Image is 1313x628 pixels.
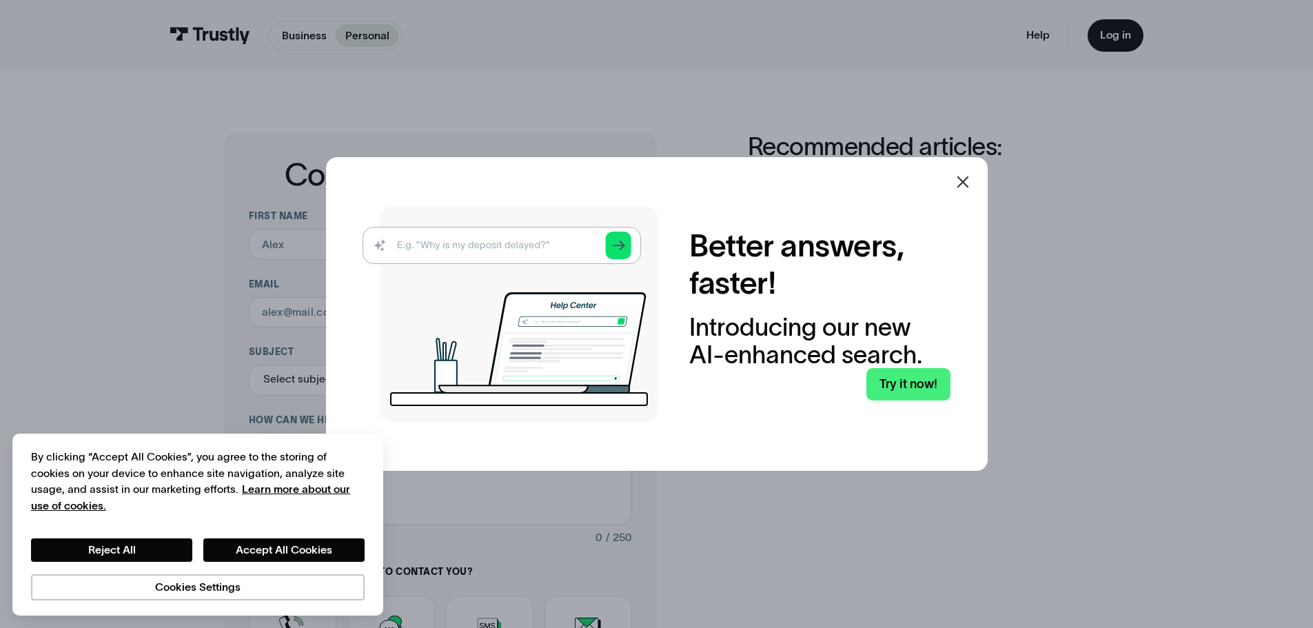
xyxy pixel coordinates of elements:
div: Introducing our new AI-enhanced search. [689,314,950,368]
a: Try it now! [866,368,950,401]
div: Cookie banner [12,434,383,616]
button: Reject All [31,538,192,562]
div: By clicking “Accept All Cookies”, you agree to the storing of cookies on your device to enhance s... [31,449,365,514]
button: Accept All Cookies [203,538,365,562]
div: Privacy [31,449,365,600]
h2: Better answers, faster! [689,227,950,302]
button: Cookies Settings [31,574,365,600]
